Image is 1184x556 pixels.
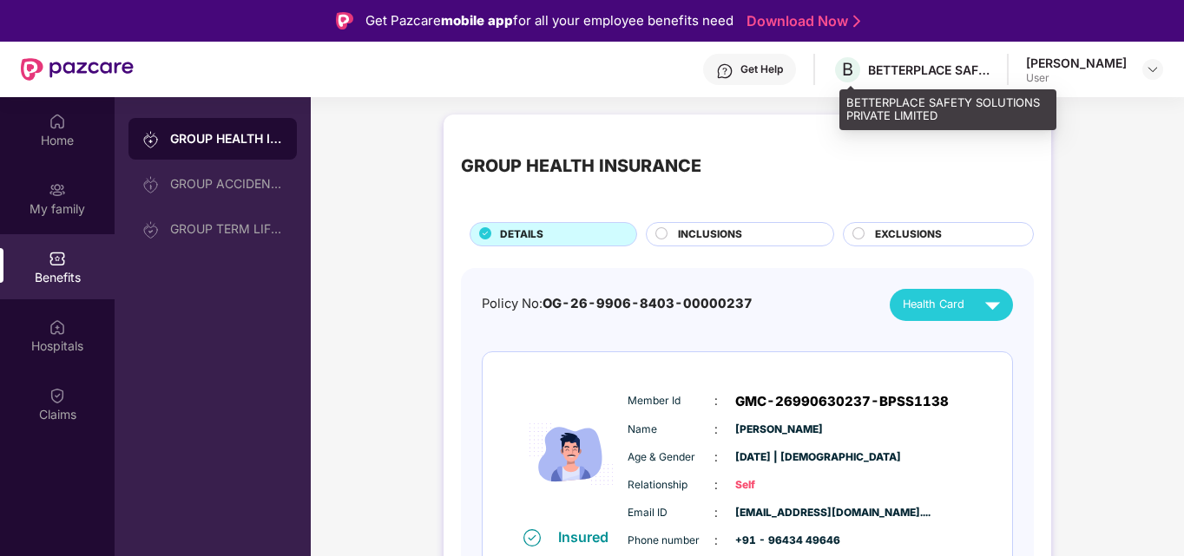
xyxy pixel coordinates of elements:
span: DETAILS [500,226,543,243]
img: svg+xml;base64,PHN2ZyB4bWxucz0iaHR0cDovL3d3dy53My5vcmcvMjAwMC9zdmciIHZpZXdCb3g9IjAgMCAyNCAyNCIgd2... [977,290,1008,320]
span: Phone number [628,533,714,549]
div: User [1026,71,1127,85]
img: svg+xml;base64,PHN2ZyB3aWR0aD0iMjAiIGhlaWdodD0iMjAiIHZpZXdCb3g9IjAgMCAyMCAyMCIgZmlsbD0ibm9uZSIgeG... [142,221,160,239]
img: svg+xml;base64,PHN2ZyBpZD0iQ2xhaW0iIHhtbG5zPSJodHRwOi8vd3d3LnczLm9yZy8yMDAwL3N2ZyIgd2lkdGg9IjIwIi... [49,387,66,404]
div: GROUP ACCIDENTAL INSURANCE [170,177,283,191]
img: svg+xml;base64,PHN2ZyB3aWR0aD0iMjAiIGhlaWdodD0iMjAiIHZpZXdCb3g9IjAgMCAyMCAyMCIgZmlsbD0ibm9uZSIgeG... [142,176,160,193]
span: Name [628,422,714,438]
span: Health Card [903,296,964,313]
span: INCLUSIONS [678,226,742,243]
img: icon [519,381,623,527]
span: : [714,531,718,550]
span: Member Id [628,393,714,409]
span: [EMAIL_ADDRESS][DOMAIN_NAME].... [735,505,822,521]
div: BETTERPLACE SAFETY SOLUTIONS PRIVATE LIMITED [868,62,990,78]
img: svg+xml;base64,PHN2ZyB3aWR0aD0iMjAiIGhlaWdodD0iMjAiIHZpZXdCb3g9IjAgMCAyMCAyMCIgZmlsbD0ibm9uZSIgeG... [49,181,66,199]
span: B [842,59,853,80]
img: svg+xml;base64,PHN2ZyB4bWxucz0iaHR0cDovL3d3dy53My5vcmcvMjAwMC9zdmciIHdpZHRoPSIxNiIgaGVpZ2h0PSIxNi... [523,529,541,546]
img: svg+xml;base64,PHN2ZyBpZD0iRHJvcGRvd24tMzJ4MzIiIHhtbG5zPSJodHRwOi8vd3d3LnczLm9yZy8yMDAwL3N2ZyIgd2... [1146,62,1160,76]
span: : [714,475,718,494]
button: Health Card [890,289,1013,321]
img: New Pazcare Logo [21,58,134,81]
span: Email ID [628,505,714,521]
span: GMC-26990630237-BPSS1138 [735,391,949,412]
img: Stroke [853,12,860,30]
strong: mobile app [441,12,513,29]
span: +91 - 96434 49646 [735,533,822,549]
span: [PERSON_NAME] [735,422,822,438]
span: : [714,503,718,522]
img: svg+xml;base64,PHN2ZyBpZD0iSG9zcGl0YWxzIiB4bWxucz0iaHR0cDovL3d3dy53My5vcmcvMjAwMC9zdmciIHdpZHRoPS... [49,318,66,336]
span: Age & Gender [628,449,714,466]
img: svg+xml;base64,PHN2ZyBpZD0iQmVuZWZpdHMiIHhtbG5zPSJodHRwOi8vd3d3LnczLm9yZy8yMDAwL3N2ZyIgd2lkdGg9Ij... [49,250,66,267]
div: BETTERPLACE SAFETY SOLUTIONS PRIVATE LIMITED [839,89,1056,130]
span: EXCLUSIONS [875,226,942,243]
div: GROUP HEALTH INSURANCE [170,130,283,147]
a: Download Now [747,12,855,30]
img: svg+xml;base64,PHN2ZyBpZD0iSGVscC0zMngzMiIgeG1sbnM9Imh0dHA6Ly93d3cudzMub3JnLzIwMDAvc3ZnIiB3aWR0aD... [716,62,733,80]
span: : [714,448,718,467]
div: Get Pazcare for all your employee benefits need [365,10,733,31]
span: Relationship [628,477,714,494]
div: GROUP TERM LIFE INSURANCE [170,222,283,236]
div: Insured [558,528,619,546]
span: : [714,420,718,439]
img: svg+xml;base64,PHN2ZyBpZD0iSG9tZSIgeG1sbnM9Imh0dHA6Ly93d3cudzMub3JnLzIwMDAvc3ZnIiB3aWR0aD0iMjAiIG... [49,113,66,130]
div: GROUP HEALTH INSURANCE [461,153,701,180]
span: OG-26-9906-8403-00000237 [543,296,753,311]
img: svg+xml;base64,PHN2ZyB3aWR0aD0iMjAiIGhlaWdodD0iMjAiIHZpZXdCb3g9IjAgMCAyMCAyMCIgZmlsbD0ibm9uZSIgeG... [142,131,160,148]
div: Get Help [740,62,783,76]
div: Policy No: [482,294,753,314]
img: Logo [336,12,353,29]
div: [PERSON_NAME] [1026,55,1127,71]
span: : [714,391,718,410]
span: Self [735,477,822,494]
span: [DATE] | [DEMOGRAPHIC_DATA] [735,449,822,466]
